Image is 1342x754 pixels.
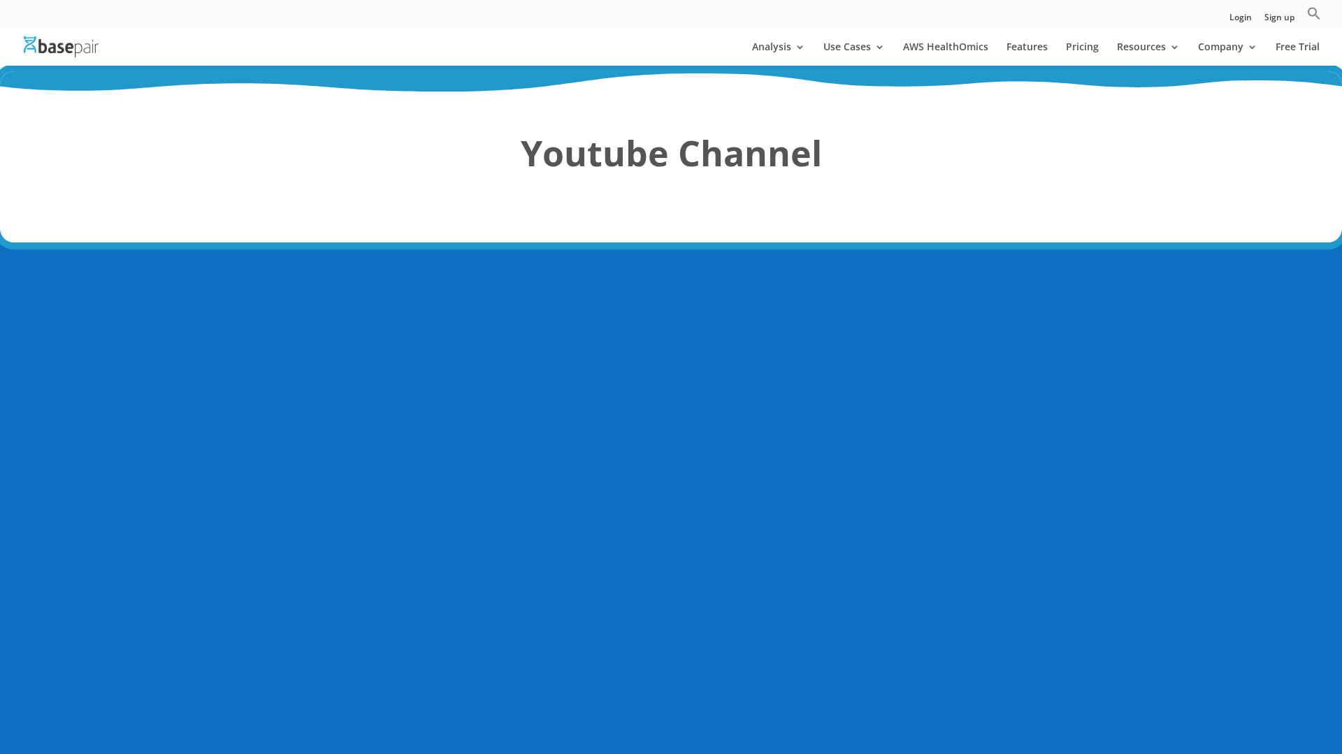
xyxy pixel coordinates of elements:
[825,299,1048,425] iframe: How to upload a sample with multiple files to Basepair
[1307,6,1321,20] svg: Search
[903,42,988,66] a: AWS HealthOmics
[752,42,805,66] a: Analysis
[823,42,885,66] a: Use Cases
[24,36,99,57] img: Basepair
[1307,6,1321,28] a: Search Icon Link
[294,299,517,425] iframe: Basepair - NGS Analysis Simplified
[1272,684,1325,737] iframe: Drift Widget Chat Controller
[294,446,517,614] iframe: How to Upload a Sample to Basepair
[1229,13,1252,28] a: Login
[825,446,1048,614] iframe: Finding and Navigating Your Analysis Results on Basepair
[1006,42,1048,66] a: Features
[559,299,783,425] iframe: Getting Started with Basepair
[1264,13,1294,28] a: Sign up
[1198,42,1257,66] a: Company
[1276,42,1320,66] a: Free Trial
[1117,42,1180,66] a: Resources
[1066,42,1099,66] a: Pricing
[559,446,783,614] iframe: Trimming, Alignment, Expression Quantification & Differential Expression on Basepair
[521,129,822,177] strong: Youtube Channel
